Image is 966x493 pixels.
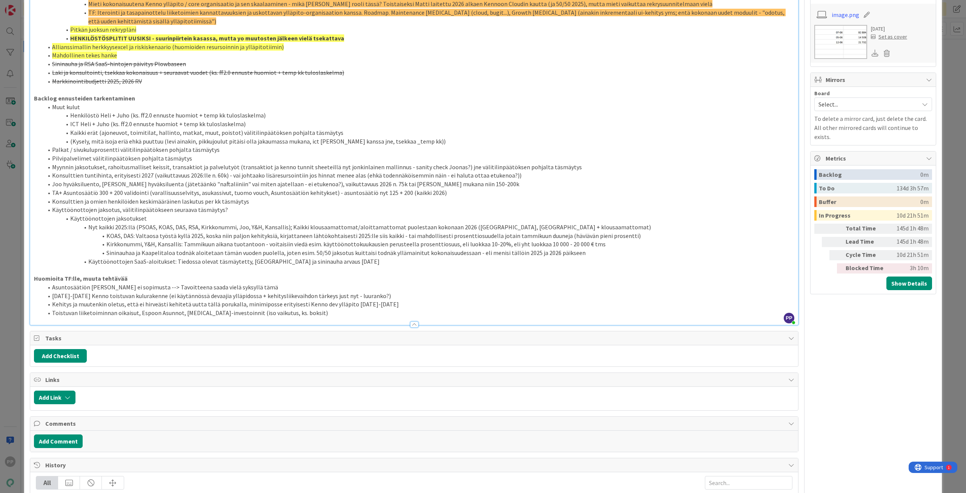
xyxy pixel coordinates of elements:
[43,111,794,120] li: Henkilöstö Heli + Juho (ks. ff2.0 ennuste huomiot + temp kk tuloslaskelma)
[826,75,922,84] span: Mirrors
[897,183,929,193] div: 134d 3h 57m
[871,48,879,58] div: Download
[814,114,932,141] p: To delete a mirror card, just delete the card. All other mirrored cards will continue to exists.
[45,461,784,470] span: History
[897,210,929,221] div: 10d 21h 51m
[920,169,929,180] div: 0m
[871,25,907,33] div: [DATE]
[43,128,794,137] li: Kaikki erät (ajoneuvot, toimitilat, hallinto, matkat, muut, poistot) välitilinpäätöksen pohjalta ...
[819,183,897,193] div: To Do
[784,313,794,323] span: PP
[819,196,920,207] div: Buffer
[88,9,786,25] span: TF: Iterointi ja tasapainottelu liiketoimien kannattavuuksien ja uskottavan ylläpito-organisaatio...
[52,51,117,59] span: Mahdollinen tekes hanke
[43,300,794,309] li: Kehitys ja muutenkin oletus, että ei hirveästi kehitetä uutta tällä porukalla, minimiposse erityi...
[890,224,929,234] div: 145d 1h 48m
[43,103,794,111] li: Muut kulut
[826,154,922,163] span: Metrics
[43,223,794,232] li: Nyt kaikki 2025:llä (PSOAS, KOAS, DAS, RSA, Kirkkonummi, Joo, Y&H, Kansallis); Kaikki klousaamatt...
[39,3,41,9] div: 1
[52,69,344,76] s: Laki ja konsultointi, tsekkaa kokonaisuus + seuraavat vuodet (ks. ff2.0 ennuste huomiot + temp kk...
[43,309,794,317] li: Toistuvan liiketoiminnan oikaisut, Espoon Asunnot, [MEDICAL_DATA]-investoinnit (iso vaikutus, ks....
[45,334,784,343] span: Tasks
[34,275,128,282] strong: Huomioita TF:lle, muuta tehtävää
[705,476,792,490] input: Search...
[52,77,142,85] s: Markkinointibudjetti 2025, 2026 RV
[43,214,794,223] li: Käyttöönottojen jaksotukset
[43,163,794,172] li: Myynnin jaksotukset, rahoitusmalliset keissit, transaktiot ja palvelutyöt (transaktiot ja kenno t...
[846,237,887,247] div: Lead Time
[819,210,897,221] div: In Progress
[52,60,186,68] s: Sininauha ja RSA SaaS-hintojen päivitys Plowbaseen
[846,224,887,234] div: Total Time
[36,476,58,489] div: All
[70,26,136,33] span: Pitkän juoksun rekrypläni
[52,43,284,51] span: Allianssimallin herkkyysexcel ja riskiskenaario (huomioiden resursoinnin ja ylläpitotiimin)
[34,94,135,102] strong: Backlog ennusteiden tarkentaminen
[920,196,929,207] div: 0m
[886,277,932,290] button: Show Details
[814,91,830,96] span: Board
[871,33,907,41] div: Set as cover
[43,120,794,128] li: ICT Heli + Juho (ks. ff2.0 ennuste huomiot + temp kk tuloslaskelma)
[43,249,794,257] li: Sininauhaa ja Kaapelitaloa todnäk aloitetaan tämän vuoden puolella, joten esim. 50/50 jaksotus ku...
[43,171,794,180] li: Konsulttien tuntihinta, erityisesti 2027 (vaikuttavuus 2026:lle n. 60k) - vai johtaako lisäresurs...
[70,34,344,42] strong: HENKILÖSTÖSPLITIT UUSIKSI - suurinpiirtein kasassa, mutta yo muutosten jälkeen vielä tsekattava
[45,419,784,428] span: Comments
[819,169,920,180] div: Backlog
[890,250,929,260] div: 10d 21h 51m
[43,240,794,249] li: Kirkkonummi, Y&H, Kansallis: Tammikuun aikana tuotantoon - voitaisiin viedä esim. käyttöönottokuu...
[43,232,794,240] li: KOAS, DAS: Valtaosa työstä kyllä 2025, koska niin paljon kehityksiä, kirjattaneen lähtökohtaisest...
[43,197,794,206] li: Konsulttien ja omien henkilöiden keskimääräinen laskutus per kk täsmäytys
[890,237,929,247] div: 145d 1h 48m
[43,137,794,146] li: (Kysely, mitä isoja eriä ehkä puuttuu (levi ainakin, pikkujoulut pitäisi olla jakaumassa mukana, ...
[34,349,87,363] button: Add Checklist
[43,292,794,300] li: [DATE]-[DATE] Kenno toistuvan kulurakenne (ei käytännössä devaajia ylläpidossa + kehitysliikevaih...
[818,99,915,110] span: Select...
[43,145,794,154] li: Palkat / sivukuluprosentti välitilinpäätöksen pohjalta täsmäytys
[43,206,794,214] li: Käyttöönottojen jaksotus, välitilinpäätökseen seuraava täsmäytys?
[846,263,887,274] div: Blocked Time
[43,257,794,266] li: Käyttöönottojen SaaS-aloitukset: Tiedossa olevat täsmäytetty, [GEOGRAPHIC_DATA] ja sininauha arva...
[43,189,794,197] li: TA+ Asuntosäätiö 300 + 200 validointi (varallisuusselvitys, asukassivut, tuomo vouch, Asuntosääti...
[16,1,34,10] span: Support
[34,434,83,448] button: Add Comment
[43,283,794,292] li: Asuntosäätiön [PERSON_NAME] ei sopimusta --> Tavoitteena saada vielä syksyllä tämä
[832,10,859,19] a: image.png
[846,250,887,260] div: Cycle Time
[43,180,794,189] li: Joo hyväksiluento, [PERSON_NAME] hyväksiluenta (jätetäänkö "naftaliiniin" vai miten ajatellaan - ...
[34,391,75,404] button: Add Link
[890,263,929,274] div: 3h 10m
[45,375,784,384] span: Links
[43,154,794,163] li: Pilvipalvelimet välitilinpäätöksen pohjalta täsmäytys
